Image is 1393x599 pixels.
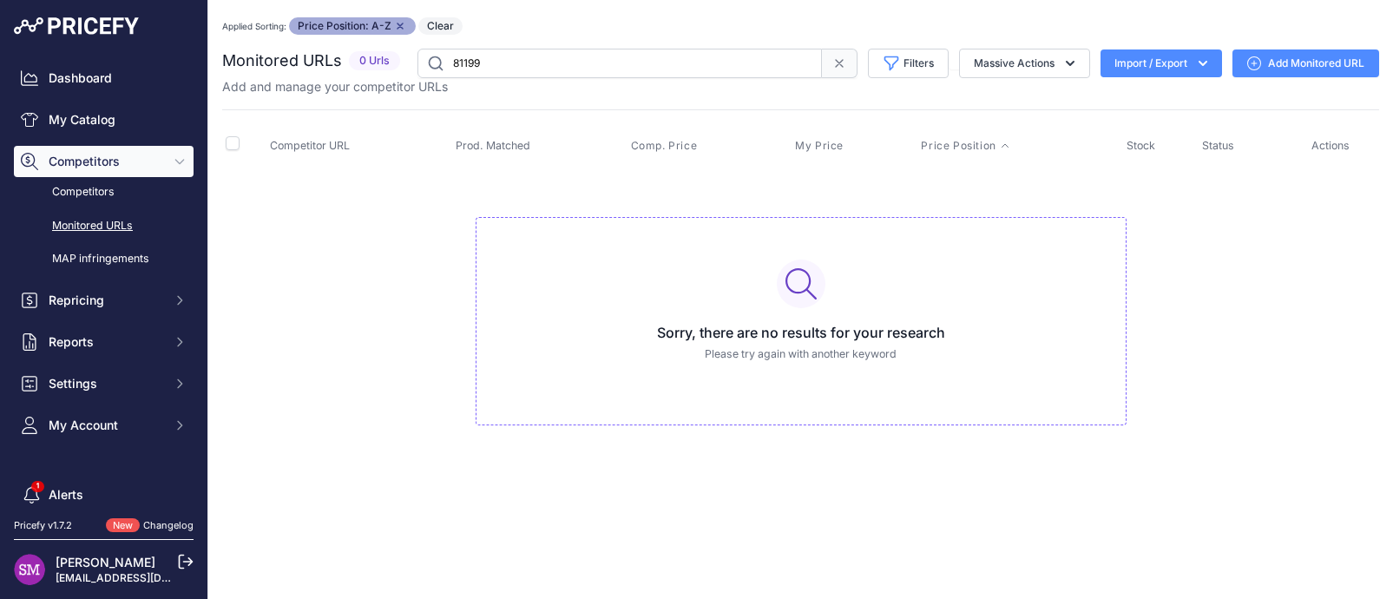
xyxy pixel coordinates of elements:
[49,333,162,351] span: Reports
[921,139,995,153] span: Price Position
[14,244,194,274] a: MAP infringements
[49,417,162,434] span: My Account
[1311,139,1350,152] span: Actions
[14,211,194,241] a: Monitored URLs
[14,410,194,441] button: My Account
[49,153,162,170] span: Competitors
[921,139,1009,153] button: Price Position
[106,518,140,533] span: New
[14,177,194,207] a: Competitors
[959,49,1090,78] button: Massive Actions
[222,21,286,31] small: Applied Sorting:
[14,368,194,399] button: Settings
[56,571,237,584] a: [EMAIL_ADDRESS][DOMAIN_NAME]
[270,139,350,152] span: Competitor URL
[1202,139,1234,152] span: Status
[143,519,194,531] a: Changelog
[14,518,72,533] div: Pricefy v1.7.2
[1127,139,1155,152] span: Stock
[1232,49,1379,77] a: Add Monitored URL
[14,479,194,510] a: Alerts
[14,63,194,94] a: Dashboard
[490,322,1112,343] h3: Sorry, there are no results for your research
[289,17,416,35] span: Price Position: A-Z
[418,17,463,35] button: Clear
[1101,49,1222,77] button: Import / Export
[868,49,949,78] button: Filters
[49,375,162,392] span: Settings
[349,51,400,71] span: 0 Urls
[14,146,194,177] button: Competitors
[456,139,530,152] span: Prod. Matched
[417,49,822,78] input: Search
[14,104,194,135] a: My Catalog
[14,326,194,358] button: Reports
[795,139,847,153] button: My Price
[49,292,162,309] span: Repricing
[14,17,139,35] img: Pricefy Logo
[222,49,342,73] h2: Monitored URLs
[631,139,698,153] span: Comp. Price
[56,555,155,569] a: [PERSON_NAME]
[631,139,701,153] button: Comp. Price
[14,285,194,316] button: Repricing
[795,139,844,153] span: My Price
[490,346,1112,363] p: Please try again with another keyword
[14,63,194,576] nav: Sidebar
[222,78,448,95] p: Add and manage your competitor URLs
